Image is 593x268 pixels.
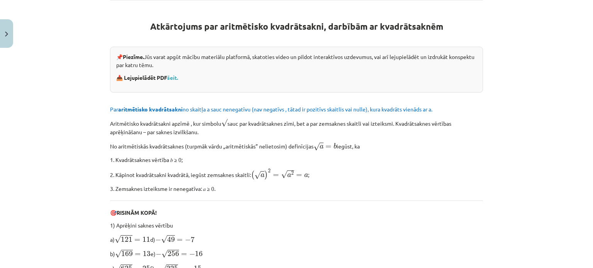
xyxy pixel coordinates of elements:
a: šeit. [167,74,178,81]
span: − [156,251,161,257]
p: b) e) [110,248,483,258]
span: = [296,174,302,177]
p: 2. Kāpinot kvadrātsakni kvadrātā, iegūst zemsaknes skaitli: ; [110,169,483,180]
p: 1) Aprēķini saknes vērtību [110,221,483,229]
span: 49 [167,236,175,242]
span: − [155,237,161,243]
span: − [189,251,195,257]
span: ) [264,170,268,180]
span: = [135,253,141,256]
span: √ [161,235,167,243]
span: = [273,174,279,177]
span: √ [313,143,320,151]
span: b [334,143,337,149]
span: √ [254,171,261,179]
span: = [177,239,183,242]
span: 16 [195,251,203,256]
span: a [261,174,264,177]
span: 121 [121,237,132,242]
span: a [304,174,308,177]
span: 169 [121,251,133,256]
strong: Atkārtojums par aritmētisko kvadrātsakni, darbībām ar kvadrātsaknēm [150,21,443,32]
span: ( [251,170,254,180]
span: = [181,253,187,256]
span: = [325,145,331,148]
p: 🎯 [110,209,483,217]
span: Par no skaitļa a sauc nenegatīvu (nav negatīvs , tātad ir pozitīvs skaitlis vai nulle), kura kvad... [110,106,432,113]
b: RISINĀM KOPĀ! [117,209,157,216]
strong: Piezīme. [123,53,144,60]
span: √ [115,250,121,258]
p: Aritmētisko kvadrātsakni apzīmē , kur simbolu sauc par kvadrātsaknes zīmi, bet a par zemsaknes sk... [110,118,483,136]
span: = [134,239,140,242]
p: 📌 Jūs varat apgūt mācību materiālu platformā, skatoties video un pildot interaktīvos uzdevumus, v... [116,53,477,69]
span: 256 [168,251,179,256]
span: a [320,145,324,149]
span: 2 [291,171,294,175]
span: √ [221,119,227,127]
p: 1. Kvadrātsaknes vērtība 𝑏 ≥ 0; [110,156,483,164]
span: 11 [142,237,150,242]
p: a) d) [110,234,483,244]
span: √ [161,250,168,258]
span: 7 [191,236,195,242]
span: √ [281,170,287,179]
span: a [287,174,291,177]
img: icon-close-lesson-0947bae3869378f0d4975bcd49f059093ad1ed9edebbc8119c70593378902aed.svg [5,32,8,37]
strong: 📥 Lejupielādēt PDF [116,74,179,81]
span: − [185,237,191,243]
b: aritmētisko kvadrātsakni [118,106,183,113]
span: 2 [268,169,271,173]
p: 3. Zemsaknes izteiksme ir nenegatīva: 𝑎 ≥ 0. [110,185,483,193]
span: √ [115,235,121,243]
p: No aritmētiskās kvadrātsaknes (turpmāk vārdu „aritmētiskās” nelietosim) definīcijas iegūst, ka [110,141,483,151]
span: 13 [143,251,151,256]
